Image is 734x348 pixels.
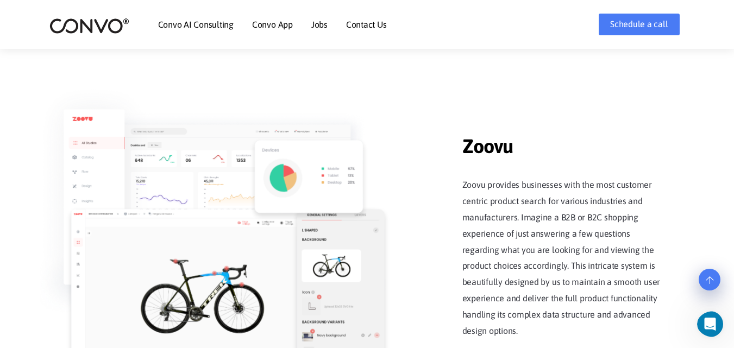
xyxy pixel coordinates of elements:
[311,20,328,29] a: Jobs
[252,20,293,29] a: Convo App
[599,14,679,35] a: Schedule a call
[346,20,387,29] a: Contact Us
[697,311,731,337] iframe: Intercom live chat
[462,118,669,161] span: Zoovu
[49,17,129,34] img: logo_2.png
[462,177,669,339] p: Zoovu provides businesses with the most customer centric product search for various industries an...
[158,20,234,29] a: Convo AI Consulting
